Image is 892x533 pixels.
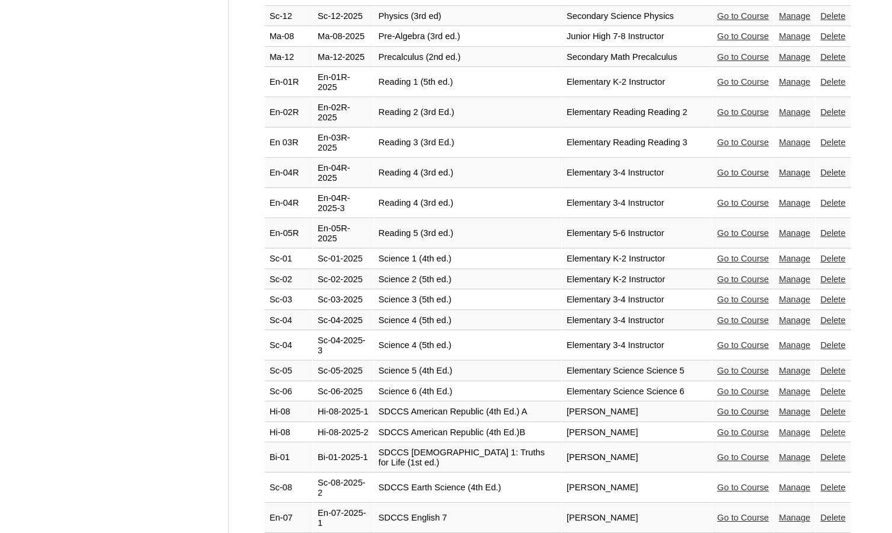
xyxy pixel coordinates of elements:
td: Physics (3rd ed) [374,7,561,27]
a: Manage [779,275,810,284]
td: Sc-08-2025-2 [313,473,373,503]
td: Elementary 3-4 Instructor [562,311,712,331]
a: Go to Course [717,315,769,325]
td: Reading 4 (3rd ed.) [374,158,561,188]
a: Go to Course [717,452,769,462]
td: Elementary K-2 Instructor [562,270,712,290]
a: Delete [820,340,845,350]
td: Elementary 5-6 Instructor [562,219,712,248]
td: Reading 3 (3rd Ed.) [374,128,561,158]
td: Sc-02-2025 [313,270,373,290]
td: En-04R-2025-3 [313,189,373,218]
td: Bi-01 [265,443,312,473]
a: Manage [779,387,810,396]
td: En-04R [265,189,312,218]
td: SDCCS English 7 [374,503,561,533]
a: Go to Course [717,198,769,208]
a: Go to Course [717,52,769,62]
a: Manage [779,452,810,462]
a: Manage [779,168,810,177]
td: Science 4 (5th ed.) [374,311,561,331]
td: Junior High 7-8 Instructor [562,27,712,47]
td: [PERSON_NAME] [562,473,712,503]
td: Hi-08-2025-1 [313,402,373,422]
td: Ma-08-2025 [313,27,373,47]
td: SDCCS American Republic (4th Ed.) A [374,402,561,422]
a: Delete [820,254,845,263]
a: Manage [779,254,810,263]
a: Delete [820,52,845,62]
a: Go to Course [717,138,769,147]
td: En-04R-2025 [313,158,373,188]
td: Elementary Reading Reading 3 [562,128,712,158]
a: Delete [820,77,845,87]
td: Sc-12 [265,7,312,27]
a: Manage [779,315,810,325]
td: En-02R [265,98,312,127]
a: Manage [779,11,810,21]
td: En-05R [265,219,312,248]
a: Delete [820,427,845,437]
a: Delete [820,295,845,304]
td: Elementary K-2 Instructor [562,68,712,97]
td: [PERSON_NAME] [562,443,712,473]
td: Sc-04-2025 [313,311,373,331]
td: Science 6 (4th Ed.) [374,382,561,402]
td: Secondary Science Physics [562,7,712,27]
a: Manage [779,407,810,416]
a: Delete [820,31,845,41]
a: Go to Course [717,275,769,284]
td: SDCCS Earth Science (4th Ed.) [374,473,561,503]
td: SDCCS American Republic (4th Ed.)B [374,423,561,443]
td: Sc-06-2025 [313,382,373,402]
td: En-02R-2025 [313,98,373,127]
a: Manage [779,107,810,117]
a: Go to Course [717,483,769,492]
td: Precalculus (2nd ed.) [374,47,561,68]
a: Manage [779,228,810,238]
td: Science 4 (5th ed.) [374,331,561,360]
td: Sc-04 [265,331,312,360]
td: Sc-04 [265,311,312,331]
a: Delete [820,483,845,492]
a: Manage [779,295,810,304]
td: Ma-08 [265,27,312,47]
td: Sc-08 [265,473,312,503]
td: Sc-05-2025 [313,361,373,381]
td: Sc-03 [265,290,312,310]
td: En-03R-2025 [313,128,373,158]
a: Go to Course [717,77,769,87]
a: Go to Course [717,295,769,304]
td: Elementary 3-4 Instructor [562,189,712,218]
a: Manage [779,138,810,147]
td: Bi-01-2025-1 [313,443,373,473]
td: Sc-06 [265,382,312,402]
td: En-01R-2025 [313,68,373,97]
td: En-07 [265,503,312,533]
td: En-07-2025-1 [313,503,373,533]
td: Science 3 (5th ed.) [374,290,561,310]
td: Elementary 3-4 Instructor [562,158,712,188]
td: Secondary Math Precalculus [562,47,712,68]
a: Delete [820,387,845,396]
td: [PERSON_NAME] [562,402,712,422]
td: Elementary Science Science 5 [562,361,712,381]
td: Ma-12 [265,47,312,68]
a: Go to Course [717,407,769,416]
td: Elementary 3-4 Instructor [562,331,712,360]
a: Delete [820,168,845,177]
a: Delete [820,11,845,21]
td: Elementary K-2 Instructor [562,249,712,269]
td: Science 5 (4th Ed.) [374,361,561,381]
a: Delete [820,107,845,117]
td: Elementary 3-4 Instructor [562,290,712,310]
td: En-04R [265,158,312,188]
td: Elementary Science Science 6 [562,382,712,402]
a: Delete [820,407,845,416]
a: Delete [820,513,845,522]
a: Go to Course [717,340,769,350]
td: Pre-Algebra (3rd ed.) [374,27,561,47]
a: Manage [779,198,810,208]
a: Delete [820,275,845,284]
td: Hi-08 [265,402,312,422]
